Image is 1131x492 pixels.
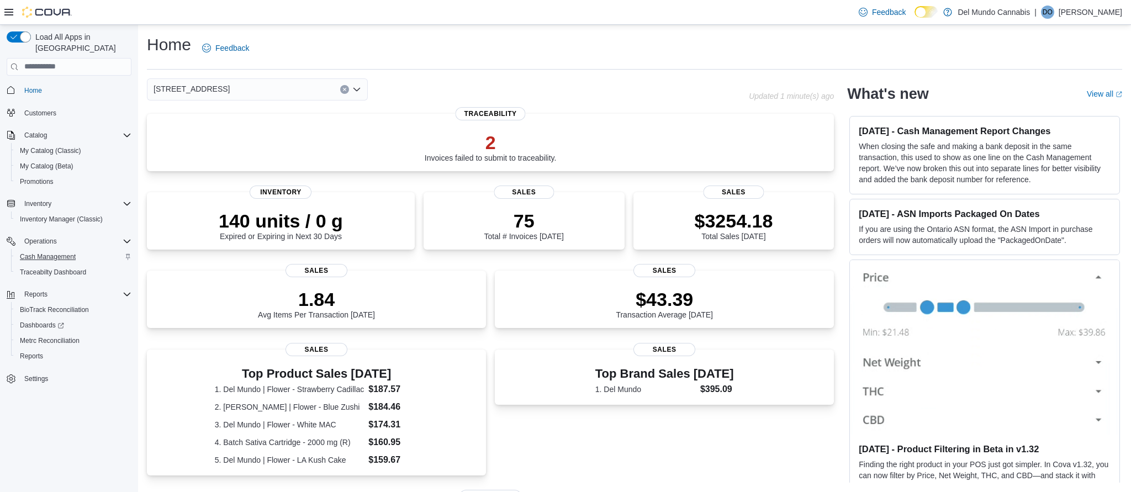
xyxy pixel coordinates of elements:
span: Traceabilty Dashboard [15,266,131,279]
input: Dark Mode [915,6,938,18]
span: Home [24,86,42,95]
h2: What's new [847,85,928,103]
h1: Home [147,34,191,56]
span: Catalog [20,129,131,142]
a: My Catalog (Beta) [15,160,78,173]
button: Reports [2,287,136,302]
dd: $187.57 [368,383,418,396]
h3: Top Product Sales [DATE] [215,367,419,380]
button: Open list of options [352,85,361,94]
span: Operations [20,235,131,248]
dt: 1. Del Mundo [595,384,696,395]
span: Promotions [15,175,131,188]
a: Cash Management [15,250,80,263]
span: Sales [286,343,347,356]
h3: [DATE] - Product Filtering in Beta in v1.32 [859,443,1111,454]
dt: 4. Batch Sativa Cartridge - 2000 mg (R) [215,437,364,448]
span: Customers [24,109,56,118]
button: Catalog [2,128,136,143]
span: Cash Management [15,250,131,263]
dd: $395.09 [700,383,734,396]
button: Operations [20,235,61,248]
button: Catalog [20,129,51,142]
span: Inventory [250,186,311,199]
span: Cash Management [20,252,76,261]
a: Dashboards [11,318,136,333]
span: Settings [20,372,131,385]
span: Home [20,83,131,97]
p: 1.84 [258,288,375,310]
h3: [DATE] - Cash Management Report Changes [859,125,1111,136]
span: Dashboards [15,319,131,332]
p: When closing the safe and making a bank deposit in the same transaction, this used to show as one... [859,141,1111,185]
span: My Catalog (Beta) [15,160,131,173]
span: Inventory [20,197,131,210]
span: Traceability [456,107,526,120]
dt: 2. [PERSON_NAME] | Flower - Blue Zushi [215,401,364,412]
p: 140 units / 0 g [219,210,343,232]
div: Expired or Expiring in Next 30 Days [219,210,343,241]
span: BioTrack Reconciliation [15,303,131,316]
p: Del Mundo Cannabis [958,6,1030,19]
a: Traceabilty Dashboard [15,266,91,279]
span: Inventory Manager (Classic) [20,215,103,224]
a: My Catalog (Classic) [15,144,86,157]
nav: Complex example [7,78,131,416]
button: Settings [2,371,136,387]
span: BioTrack Reconciliation [20,305,89,314]
span: Operations [24,237,57,246]
a: BioTrack Reconciliation [15,303,93,316]
button: Promotions [11,174,136,189]
span: My Catalog (Beta) [20,162,73,171]
img: Cova [22,7,72,18]
span: My Catalog (Classic) [15,144,131,157]
span: Sales [633,264,695,277]
a: Metrc Reconciliation [15,334,84,347]
span: Reports [20,352,43,361]
dt: 3. Del Mundo | Flower - White MAC [215,419,364,430]
a: Customers [20,107,61,120]
span: Feedback [215,43,249,54]
button: Reports [20,288,52,301]
button: Home [2,82,136,98]
p: $43.39 [616,288,713,310]
a: Settings [20,372,52,385]
dd: $184.46 [368,400,418,414]
span: Sales [633,343,695,356]
span: DO [1043,6,1053,19]
span: Sales [494,186,554,199]
span: Promotions [20,177,54,186]
a: Dashboards [15,319,68,332]
button: Traceabilty Dashboard [11,264,136,280]
p: | [1034,6,1037,19]
span: Reports [20,288,131,301]
span: Inventory Manager (Classic) [15,213,131,226]
span: Feedback [872,7,906,18]
span: Traceabilty Dashboard [20,268,86,277]
span: Reports [24,290,47,299]
p: If you are using the Ontario ASN format, the ASN Import in purchase orders will now automatically... [859,224,1111,246]
span: Load All Apps in [GEOGRAPHIC_DATA] [31,31,131,54]
button: Clear input [340,85,349,94]
p: Updated 1 minute(s) ago [749,92,834,100]
button: Customers [2,105,136,121]
a: Promotions [15,175,58,188]
span: My Catalog (Classic) [20,146,81,155]
p: $3254.18 [695,210,773,232]
span: Metrc Reconciliation [15,334,131,347]
dd: $160.95 [368,436,418,449]
span: Dashboards [20,321,64,330]
button: Reports [11,348,136,364]
a: View allExternal link [1087,89,1122,98]
button: My Catalog (Beta) [11,158,136,174]
span: Reports [15,350,131,363]
span: Metrc Reconciliation [20,336,80,345]
button: Metrc Reconciliation [11,333,136,348]
h3: Top Brand Sales [DATE] [595,367,734,380]
button: BioTrack Reconciliation [11,302,136,318]
p: 2 [425,131,557,154]
a: Home [20,84,46,97]
button: My Catalog (Classic) [11,143,136,158]
a: Inventory Manager (Classic) [15,213,107,226]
